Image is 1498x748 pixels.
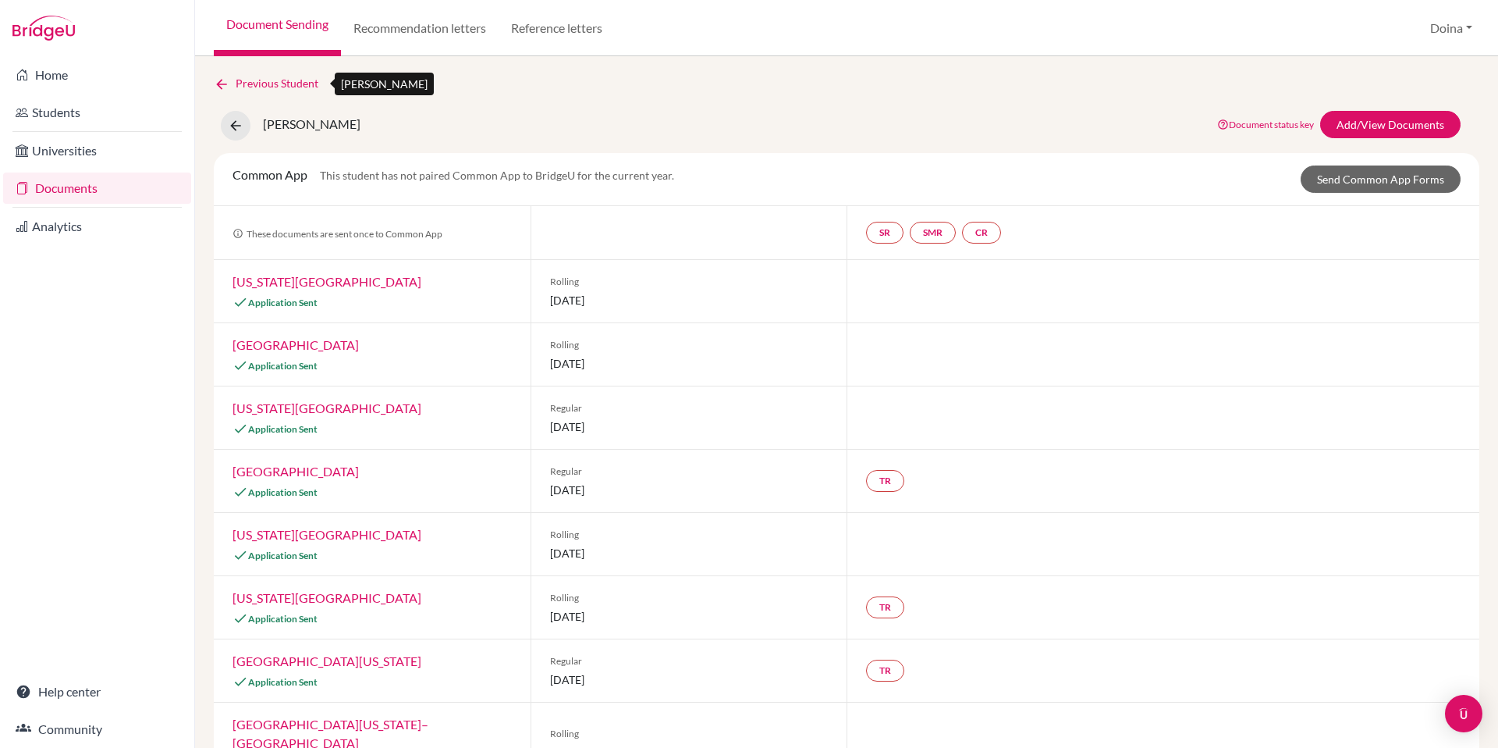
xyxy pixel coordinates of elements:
a: [US_STATE][GEOGRAPHIC_DATA] [233,590,421,605]
button: Doina [1423,13,1479,43]
span: Application Sent [248,297,318,308]
a: Help center [3,676,191,707]
a: SR [866,222,903,244]
span: [DATE] [550,608,829,625]
span: Application Sent [248,360,318,372]
a: Add/View Documents [1320,111,1461,138]
span: [DATE] [550,482,829,498]
a: Community [3,714,191,745]
a: [GEOGRAPHIC_DATA][US_STATE] [233,654,421,668]
a: Students [3,97,191,128]
span: Application Sent [248,423,318,435]
a: Home [3,59,191,91]
span: These documents are sent once to Common App [233,228,442,240]
a: Universities [3,135,191,166]
a: [US_STATE][GEOGRAPHIC_DATA] [233,401,421,415]
a: [GEOGRAPHIC_DATA] [233,464,359,479]
a: Analytics [3,211,191,242]
span: Common App [233,167,307,182]
span: Rolling [550,727,829,741]
a: Send Common App Forms [1301,166,1461,193]
a: Document status key [1217,119,1314,130]
span: Regular [550,465,829,479]
a: [US_STATE][GEOGRAPHIC_DATA] [233,527,421,542]
span: [DATE] [550,292,829,308]
span: Application Sent [248,486,318,498]
a: TR [866,597,904,618]
span: Rolling [550,338,829,352]
span: [DATE] [550,671,829,688]
span: This student has not paired Common App to BridgeU for the current year. [320,169,674,182]
span: [PERSON_NAME] [263,116,360,131]
span: [DATE] [550,355,829,372]
span: [DATE] [550,419,829,435]
a: [GEOGRAPHIC_DATA] [233,337,359,352]
span: [DATE] [550,545,829,561]
a: CR [962,222,1001,244]
a: [US_STATE][GEOGRAPHIC_DATA] [233,274,421,289]
a: TR [866,660,904,682]
span: Application Sent [248,550,318,561]
a: Documents [3,173,191,204]
div: [PERSON_NAME] [335,73,434,95]
img: Bridge-U [12,16,75,41]
span: Regular [550,654,829,668]
span: Rolling [550,591,829,605]
a: SMR [910,222,956,244]
span: Rolling [550,275,829,289]
span: Application Sent [248,676,318,688]
span: Application Sent [248,613,318,625]
a: TR [866,470,904,492]
div: Open Intercom Messenger [1445,695,1482,732]
span: Regular [550,401,829,415]
a: Previous Student [214,75,331,92]
span: Rolling [550,528,829,542]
